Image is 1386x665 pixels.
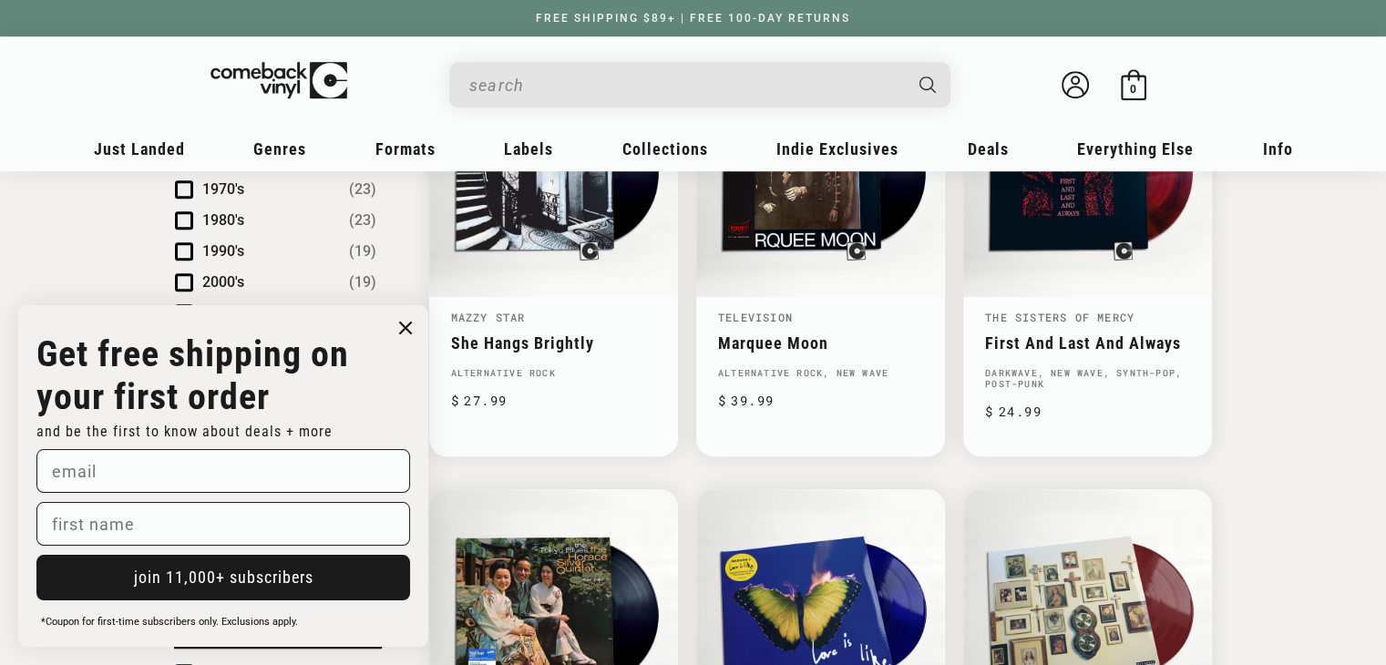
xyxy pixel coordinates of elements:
span: Deals [968,139,1009,159]
span: Number of products: (19) [349,271,376,293]
a: Mazzy Star [451,310,526,324]
span: and be the first to know about deals + more [36,423,333,440]
span: Everything Else [1077,139,1194,159]
a: The Sisters Of Mercy [985,310,1134,324]
button: Search [903,62,952,107]
input: first name [36,502,410,546]
a: FREE SHIPPING $89+ | FREE 100-DAY RETURNS [518,12,868,25]
span: Info [1263,139,1293,159]
span: Number of products: (19) [349,240,376,262]
a: She Hangs Brightly [451,333,656,353]
span: Genres [253,139,306,159]
span: *Coupon for first-time subscribers only. Exclusions apply. [41,616,298,628]
span: 0 [1130,82,1136,96]
span: 2000's [202,273,244,291]
span: Just Landed [94,139,185,159]
a: Marquee Moon [718,333,923,353]
span: 1980's [202,211,244,229]
span: Formats [375,139,436,159]
input: When autocomplete results are available use up and down arrows to review and enter to select [469,66,901,104]
span: Number of products: (23) [349,210,376,231]
button: join 11,000+ subscribers [36,555,410,600]
span: 1970's [202,180,244,198]
strong: Get free shipping on your first order [36,332,349,418]
span: Collections [622,139,708,159]
a: Television [718,310,793,324]
input: email [36,449,410,493]
button: Close dialog [392,314,419,342]
span: Indie Exclusives [776,139,898,159]
a: First And Last And Always [985,333,1190,353]
span: Labels [504,139,553,159]
div: Search [449,62,950,107]
span: 1990's [202,242,244,260]
span: Number of products: (23) [349,179,376,200]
